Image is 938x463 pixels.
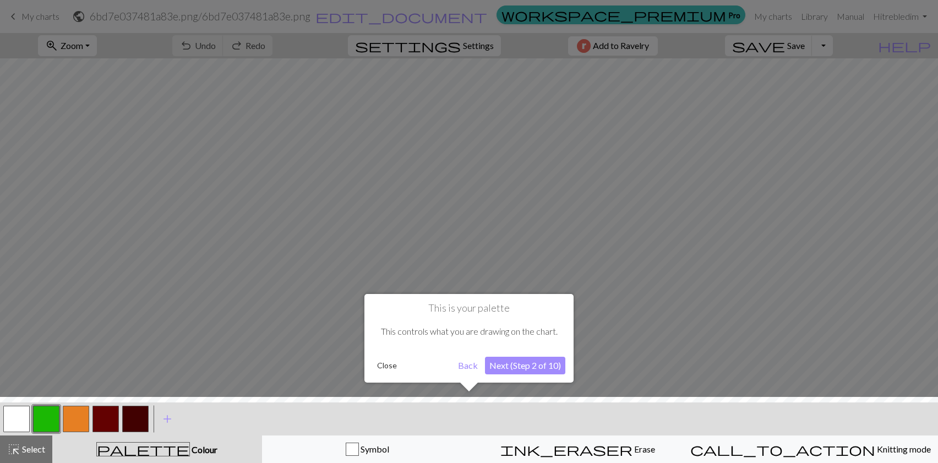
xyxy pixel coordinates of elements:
[373,314,565,348] div: This controls what you are drawing on the chart.
[485,357,565,374] button: Next (Step 2 of 10)
[373,302,565,314] h1: This is your palette
[364,294,574,383] div: This is your palette
[454,357,482,374] button: Back
[373,357,401,374] button: Close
